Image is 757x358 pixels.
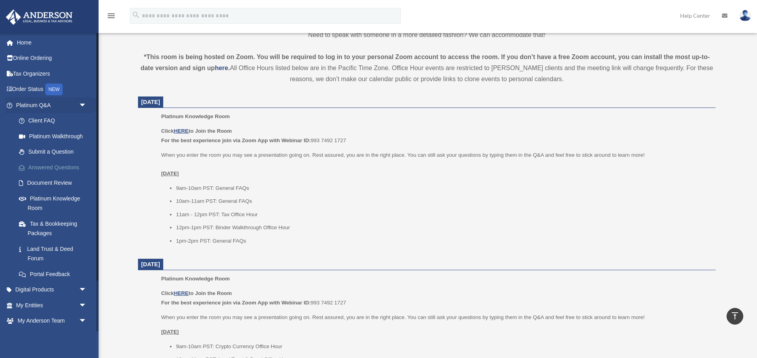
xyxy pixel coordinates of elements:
span: arrow_drop_down [79,313,95,329]
a: Order StatusNEW [6,82,99,98]
span: [DATE] [141,99,160,105]
span: [DATE] [141,261,160,267]
a: My Entitiesarrow_drop_down [6,297,99,313]
a: vertical_align_top [727,308,743,325]
a: Tax & Bookkeeping Packages [11,216,99,241]
a: Portal Feedback [11,266,99,282]
a: Document Review [11,175,99,191]
div: All Office Hours listed below are in the Pacific Time Zone. Office Hour events are restricted to ... [138,52,716,85]
a: HERE [174,128,188,134]
p: Need to speak with someone in a more detailed fashion? We can accommodate that! [138,30,716,41]
a: HERE [174,290,188,296]
li: 9am-10am PST: General FAQs [176,184,710,193]
span: arrow_drop_down [79,297,95,313]
strong: *This room is being hosted on Zoom. You will be required to log in to your personal Zoom account ... [140,54,710,71]
li: 9am-10am PST: Crypto Currency Office Hour [176,342,710,351]
a: Client FAQ [11,113,99,129]
li: 11am - 12pm PST: Tax Office Hour [176,210,710,219]
span: arrow_drop_down [79,328,95,345]
i: search [132,11,140,19]
img: User Pic [739,10,751,21]
a: Home [6,35,99,50]
p: 993 7492 1727 [161,126,710,145]
b: Click to Join the Room [161,290,232,296]
a: Online Ordering [6,50,99,66]
div: NEW [45,83,63,95]
i: vertical_align_top [730,311,740,321]
span: Platinum Knowledge Room [161,113,230,119]
img: Anderson Advisors Platinum Portal [4,9,75,25]
li: 12pm-1pm PST: Binder Walkthrough Office Hour [176,223,710,232]
a: Platinum Walkthrough [11,128,99,144]
a: Submit a Question [11,144,99,160]
u: [DATE] [161,171,179,176]
p: When you enter the room you may see a presentation going on. Rest assured, you are in the right p... [161,313,710,322]
a: Land Trust & Deed Forum [11,241,99,266]
p: When you enter the room you may see a presentation going on. Rest assured, you are in the right p... [161,150,710,178]
b: For the best experience join via Zoom App with Webinar ID: [161,300,311,306]
span: arrow_drop_down [79,97,95,113]
a: Platinum Q&Aarrow_drop_down [6,97,99,113]
u: [DATE] [161,329,179,335]
a: My Documentsarrow_drop_down [6,328,99,344]
b: Click to Join the Room [161,128,232,134]
span: arrow_drop_down [79,282,95,298]
strong: . [228,65,230,71]
a: here [215,65,228,71]
li: 10am-11am PST: General FAQs [176,197,710,206]
p: 993 7492 1727 [161,289,710,307]
a: Digital Productsarrow_drop_down [6,282,99,298]
a: Platinum Knowledge Room [11,191,95,216]
a: My Anderson Teamarrow_drop_down [6,313,99,329]
a: Answered Questions [11,160,99,175]
b: For the best experience join via Zoom App with Webinar ID: [161,137,311,143]
a: Tax Organizers [6,66,99,82]
a: menu [106,14,116,20]
span: Platinum Knowledge Room [161,276,230,282]
i: menu [106,11,116,20]
li: 1pm-2pm PST: General FAQs [176,236,710,246]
